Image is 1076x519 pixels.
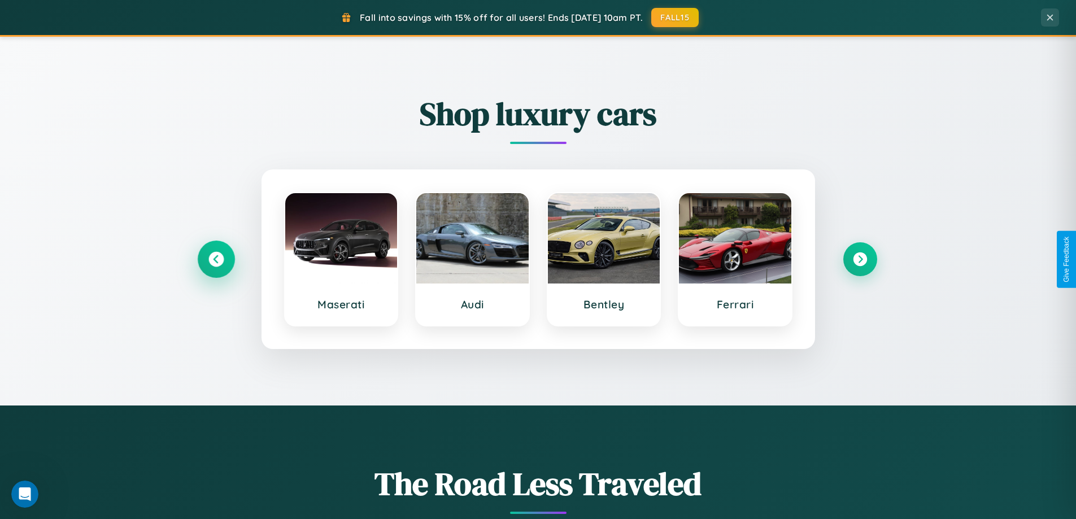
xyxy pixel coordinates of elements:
[11,481,38,508] iframe: Intercom live chat
[428,298,517,311] h3: Audi
[690,298,780,311] h3: Ferrari
[559,298,649,311] h3: Bentley
[1062,237,1070,282] div: Give Feedback
[297,298,386,311] h3: Maserati
[199,462,877,505] h1: The Road Less Traveled
[360,12,643,23] span: Fall into savings with 15% off for all users! Ends [DATE] 10am PT.
[651,8,699,27] button: FALL15
[199,92,877,136] h2: Shop luxury cars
